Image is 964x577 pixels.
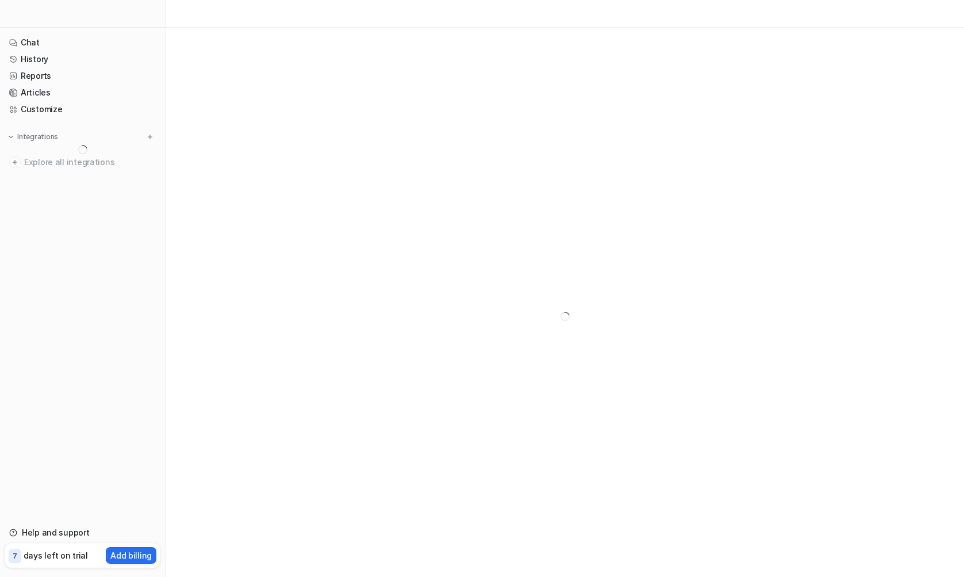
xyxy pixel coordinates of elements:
img: menu_add.svg [146,133,154,141]
a: Chat [5,35,160,51]
a: Help and support [5,525,160,541]
span: Explore all integrations [24,153,156,171]
p: days left on trial [24,549,88,561]
a: History [5,51,160,67]
a: Customize [5,101,160,117]
button: Add billing [106,547,156,564]
a: Reports [5,68,160,84]
p: Add billing [110,549,152,561]
a: Explore all integrations [5,154,160,170]
p: Integrations [17,132,58,142]
button: Integrations [5,131,62,143]
p: 7 [13,551,17,561]
img: expand menu [7,133,15,141]
img: explore all integrations [9,156,21,168]
a: Articles [5,85,160,101]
